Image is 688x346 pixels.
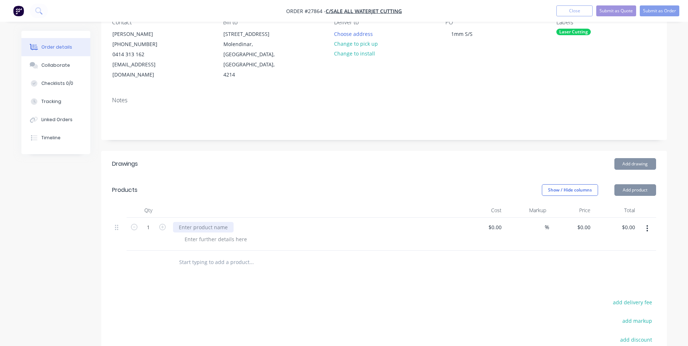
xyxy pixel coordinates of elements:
[112,59,173,80] div: [EMAIL_ADDRESS][DOMAIN_NAME]
[330,29,376,38] button: Choose address
[106,29,179,80] div: [PERSON_NAME][PHONE_NUMBER]0414 313 162[EMAIL_ADDRESS][DOMAIN_NAME]
[640,5,679,16] button: Submit as Order
[223,29,284,39] div: [STREET_ADDRESS]
[41,98,61,105] div: Tracking
[596,5,636,16] button: Submit as Quote
[445,19,545,26] div: PO
[112,19,211,26] div: Contact
[460,203,505,218] div: Cost
[556,29,591,35] div: Laser Cutting
[41,116,73,123] div: Linked Orders
[112,97,656,104] div: Notes
[614,158,656,170] button: Add drawing
[549,203,594,218] div: Price
[21,38,90,56] button: Order details
[223,19,322,26] div: Bill to
[542,184,598,196] button: Show / Hide columns
[330,49,379,58] button: Change to install
[330,39,382,49] button: Change to pick up
[21,111,90,129] button: Linked Orders
[112,186,137,194] div: Products
[617,334,656,344] button: add discount
[41,62,70,69] div: Collaborate
[127,203,170,218] div: Qty
[112,49,173,59] div: 0414 313 162
[445,29,478,39] div: 1mm S/S
[112,39,173,49] div: [PHONE_NUMBER]
[217,29,290,80] div: [STREET_ADDRESS]Molendinar, [GEOGRAPHIC_DATA], [GEOGRAPHIC_DATA], 4214
[609,297,656,307] button: add delivery fee
[593,203,638,218] div: Total
[41,80,73,87] div: Checklists 0/0
[112,160,138,168] div: Drawings
[334,19,433,26] div: Deliver to
[556,5,593,16] button: Close
[326,8,402,15] a: C/SALE All Waterjet Cutting
[223,39,284,80] div: Molendinar, [GEOGRAPHIC_DATA], [GEOGRAPHIC_DATA], 4214
[112,29,173,39] div: [PERSON_NAME]
[41,135,61,141] div: Timeline
[545,223,549,231] span: %
[41,44,72,50] div: Order details
[21,74,90,92] button: Checklists 0/0
[556,19,656,26] div: Labels
[504,203,549,218] div: Markup
[21,56,90,74] button: Collaborate
[21,129,90,147] button: Timeline
[619,316,656,326] button: add markup
[179,255,324,269] input: Start typing to add a product...
[614,184,656,196] button: Add product
[13,5,24,16] img: Factory
[21,92,90,111] button: Tracking
[286,8,326,15] span: Order #27864 -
